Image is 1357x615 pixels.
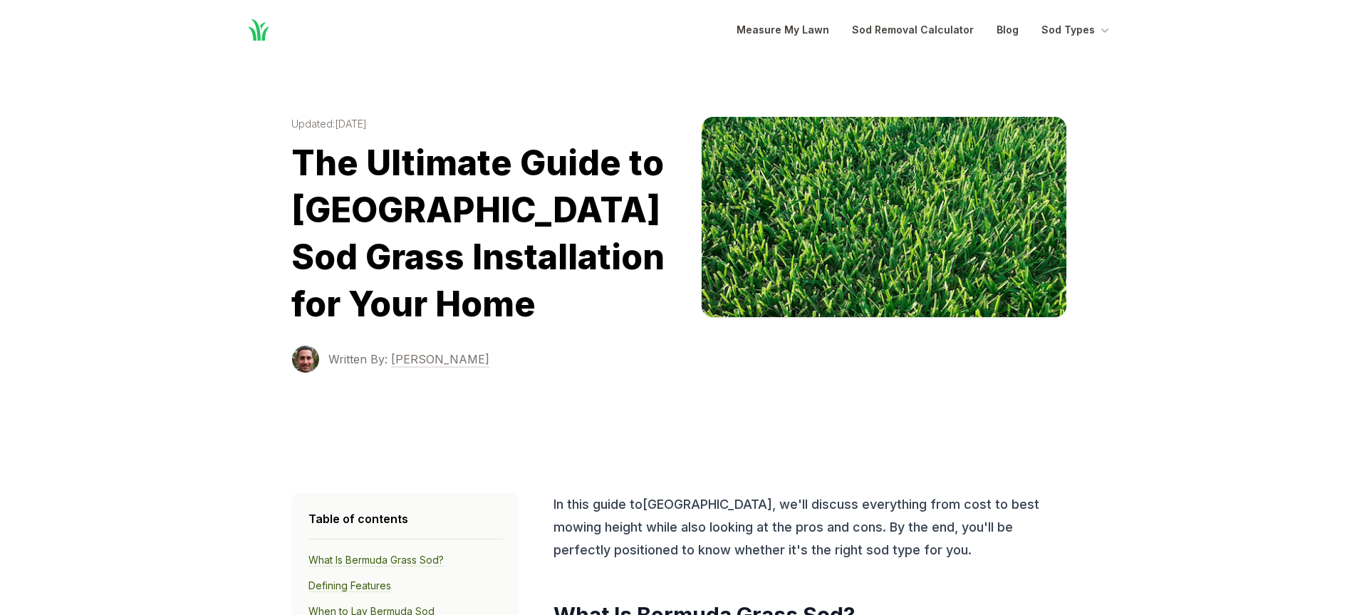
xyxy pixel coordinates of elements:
span: [PERSON_NAME] [391,352,489,368]
h4: Table of contents [308,510,502,527]
a: What Is Bermuda Grass Sod? [308,554,444,567]
p: In this guide to [GEOGRAPHIC_DATA] , we'll discuss everything from cost to best mowing height whi... [553,493,1063,562]
a: Defining Features [308,579,391,592]
img: Terrance Sowell photo [291,345,320,373]
h1: The Ultimate Guide to [GEOGRAPHIC_DATA] Sod Grass Installation for Your Home [291,140,679,328]
a: Sod Removal Calculator [852,21,974,38]
a: Measure My Lawn [737,21,829,38]
a: Blog [997,21,1019,38]
button: Sod Types [1041,21,1112,38]
img: bermuda image [702,117,1066,317]
time: Updated: [DATE] [291,117,679,131]
a: Written By: [PERSON_NAME] [328,351,489,368]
